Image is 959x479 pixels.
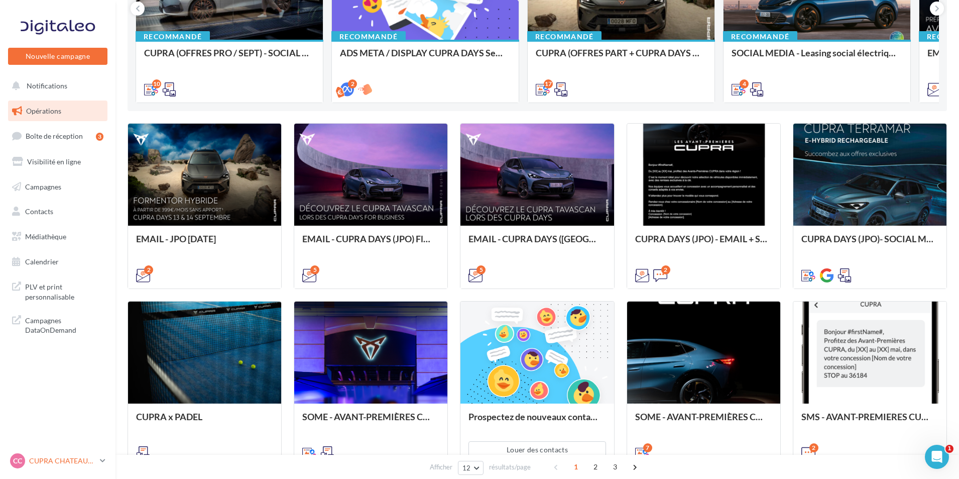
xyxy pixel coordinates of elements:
a: Médiathèque [6,226,109,247]
a: Calendrier [6,251,109,272]
div: CUPRA x PADEL [136,412,273,432]
div: CUPRA (OFFRES PRO / SEPT) - SOCIAL MEDIA [144,48,315,68]
div: 2 [809,443,818,452]
span: 1 [568,459,584,475]
div: 2 [661,265,670,274]
span: Campagnes DataOnDemand [25,314,103,335]
span: Médiathèque [25,232,66,241]
div: 7 [643,443,652,452]
a: Campagnes [6,176,109,198]
div: Recommandé [527,31,602,42]
iframe: Intercom live chat [925,445,949,469]
span: Afficher [430,462,452,472]
div: EMAIL - JPO [DATE] [136,234,273,254]
div: ADS META / DISPLAY CUPRA DAYS Septembre 2025 [340,48,511,68]
div: 10 [152,79,161,88]
span: Visibilité en ligne [27,157,81,166]
button: 12 [458,461,484,475]
div: SMS - AVANT-PREMIERES CUPRA PART (VENTES PRIVEES) [801,412,938,432]
div: 2 [348,79,357,88]
div: 5 [476,265,486,274]
button: Nouvelle campagne [8,48,107,65]
div: CUPRA (OFFRES PART + CUPRA DAYS / SEPT) - SOCIAL MEDIA [536,48,706,68]
div: 2 [144,265,153,274]
span: 1 [945,445,953,453]
div: Recommandé [331,31,406,42]
button: Louer des contacts [468,441,606,458]
span: 12 [462,464,471,472]
button: Notifications [6,75,105,97]
span: PLV et print personnalisable [25,280,103,302]
div: SOCIAL MEDIA - Leasing social électrique - CUPRA Born [732,48,902,68]
a: Opérations [6,101,109,122]
span: Notifications [27,81,67,90]
div: Recommandé [136,31,210,42]
span: 3 [607,459,623,475]
span: CC [13,456,22,466]
span: Opérations [26,107,61,115]
span: Calendrier [25,257,59,266]
p: CUPRA CHATEAUROUX [29,456,96,466]
div: EMAIL - CUPRA DAYS (JPO) Fleet Générique [302,234,439,254]
a: Boîte de réception3 [6,125,109,147]
div: CUPRA DAYS (JPO) - EMAIL + SMS [635,234,772,254]
div: 5 [310,265,319,274]
a: CC CUPRA CHATEAUROUX [8,451,107,470]
div: SOME - AVANT-PREMIÈRES CUPRA FOR BUSINESS (VENTES PRIVEES) [302,412,439,432]
a: Visibilité en ligne [6,151,109,172]
span: 2 [587,459,604,475]
a: Campagnes DataOnDemand [6,310,109,339]
span: Campagnes [25,182,61,190]
div: Recommandé [723,31,797,42]
div: 4 [740,79,749,88]
div: CUPRA DAYS (JPO)- SOCIAL MEDIA [801,234,938,254]
div: SOME - AVANT-PREMIÈRES CUPRA PART (VENTES PRIVEES) [635,412,772,432]
a: PLV et print personnalisable [6,276,109,306]
a: Contacts [6,201,109,222]
div: 3 [96,133,103,141]
div: EMAIL - CUPRA DAYS ([GEOGRAPHIC_DATA]) Private Générique [468,234,606,254]
span: résultats/page [489,462,531,472]
span: Boîte de réception [26,132,83,140]
div: Prospectez de nouveaux contacts [468,412,606,432]
span: Contacts [25,207,53,216]
div: 17 [544,79,553,88]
